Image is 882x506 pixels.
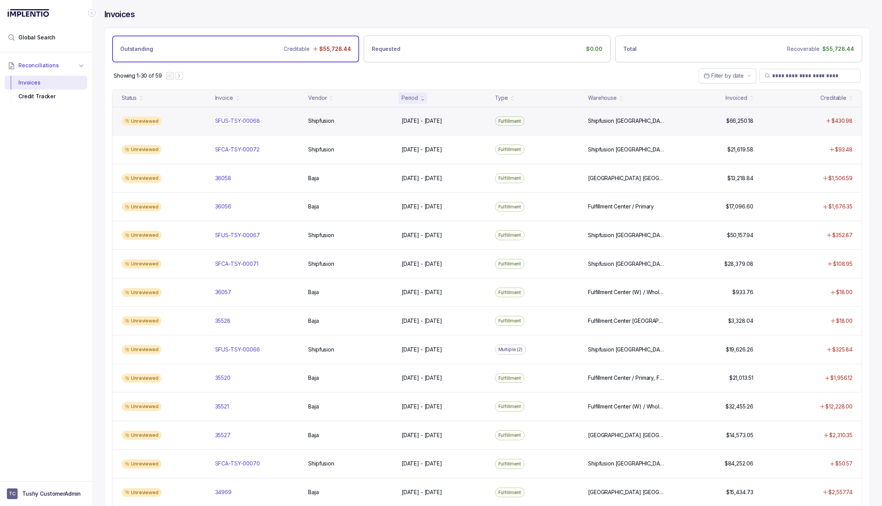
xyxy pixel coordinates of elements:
p: Tushy CustomerAdmin [22,490,81,498]
p: $12,228.00 [825,403,853,410]
p: [DATE] - [DATE] [402,203,442,210]
div: Unreviewed [122,117,162,126]
p: SFUS-TSY-00066 [215,346,260,353]
p: Shipfusion [GEOGRAPHIC_DATA] [588,260,666,268]
p: Showing 1-30 of 59 [114,72,162,80]
p: $32,455.26 [725,403,753,410]
p: Shipfusion [GEOGRAPHIC_DATA], Shipfusion [GEOGRAPHIC_DATA] [588,231,666,239]
div: Unreviewed [122,202,162,212]
p: $108.95 [833,260,853,268]
p: 35528 [215,317,230,325]
p: Shipfusion [308,146,334,153]
p: 35520 [215,374,230,382]
p: Shipfusion [308,346,334,353]
p: $55,728.44 [319,45,351,53]
div: Unreviewed [122,288,162,297]
p: Fulfillment Center / Primary, Fulfillment Center IQB / InQbate [588,374,666,382]
div: Unreviewed [122,431,162,440]
div: Period [402,94,418,102]
p: $28,379.08 [724,260,753,268]
div: Unreviewed [122,316,162,325]
p: Fulfillment Center (W) / Wholesale, Fulfillment Center / Primary [588,288,666,296]
p: [GEOGRAPHIC_DATA] [GEOGRAPHIC_DATA] / [US_STATE] [588,488,666,496]
p: $15,434.73 [726,488,753,496]
button: User initialsTushy CustomerAdmin [7,488,85,499]
p: [DATE] - [DATE] [402,346,442,353]
p: $17,096.60 [726,203,753,210]
p: Shipfusion [308,260,334,268]
p: SFCA-TSY-00070 [215,460,260,467]
p: Shipfusion [GEOGRAPHIC_DATA] [588,460,666,467]
p: Shipfusion [GEOGRAPHIC_DATA], Shipfusion [GEOGRAPHIC_DATA] [588,346,666,353]
p: [DATE] - [DATE] [402,460,442,467]
span: Reconciliations [18,62,59,69]
p: Fulfillment [498,317,521,325]
p: SFUS-TSY-00067 [215,231,260,239]
p: [DATE] - [DATE] [402,117,442,125]
p: Fulfillment Center (W) / Wholesale, Fulfillment Center / Primary, Fulfillment Center IQB-WHLS / I... [588,403,666,410]
p: $21,619.58 [727,146,753,153]
p: Shipfusion [308,117,334,125]
div: Vendor [308,94,327,102]
p: $325.84 [832,346,853,353]
p: 35527 [215,431,230,439]
p: $430.98 [831,117,853,125]
p: 36056 [215,203,231,210]
div: Type [495,94,508,102]
p: Fulfillment [498,403,521,410]
div: Collapse Icon [87,8,96,18]
div: Unreviewed [122,488,162,497]
span: User initials [7,488,18,499]
div: Status [122,94,137,102]
p: Shipfusion [GEOGRAPHIC_DATA] [588,146,666,153]
p: 35521 [215,403,229,410]
button: Reconciliations [5,57,87,74]
div: Warehouse [588,94,617,102]
p: Fulfillment [498,289,521,296]
p: 36058 [215,174,231,182]
p: Baja [308,431,318,439]
p: Creditable [284,45,310,53]
p: $14,573.05 [726,431,753,439]
p: $1,506.59 [828,174,853,182]
div: Invoiced [725,94,747,102]
p: Baja [308,317,318,325]
p: $2,310.35 [829,431,853,439]
p: Fulfillment Center / Primary [588,203,654,210]
p: $50.57 [835,460,853,467]
p: [DATE] - [DATE] [402,317,442,325]
p: Fulfillment [498,146,521,153]
p: $933.76 [732,288,753,296]
div: Unreviewed [122,345,162,354]
p: SFCA-TSY-00072 [215,146,260,153]
p: Total [623,45,637,53]
p: [DATE] - [DATE] [402,231,442,239]
p: Baja [308,374,318,382]
p: $3,328.04 [728,317,753,325]
p: Fulfillment Center [GEOGRAPHIC_DATA] / [US_STATE], [US_STATE]-Wholesale / [US_STATE]-Wholesale [588,317,666,325]
p: SFUS-TSY-00068 [213,117,262,125]
p: $55,728.44 [822,45,854,53]
p: Fulfillment [498,489,521,496]
p: Shipfusion [GEOGRAPHIC_DATA], Shipfusion [GEOGRAPHIC_DATA] [588,117,666,125]
p: [DATE] - [DATE] [402,403,442,410]
div: Unreviewed [122,231,162,240]
p: Baja [308,488,318,496]
p: $50,157.94 [727,231,753,239]
p: $19,626.26 [726,346,753,353]
span: Global Search [18,34,56,41]
p: $93.48 [835,146,853,153]
p: Fulfillment [498,174,521,182]
p: SFCA-TSY-00071 [215,260,258,268]
button: Next Page [175,72,183,80]
p: Baja [308,203,318,210]
div: Unreviewed [122,402,162,411]
p: $18.00 [836,317,853,325]
p: Fulfillment [498,260,521,268]
p: [DATE] - [DATE] [402,431,442,439]
p: Recoverable [787,45,819,53]
h4: Invoices [104,9,135,20]
p: Shipfusion [308,460,334,467]
p: Baja [308,403,318,410]
p: 36057 [215,288,231,296]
